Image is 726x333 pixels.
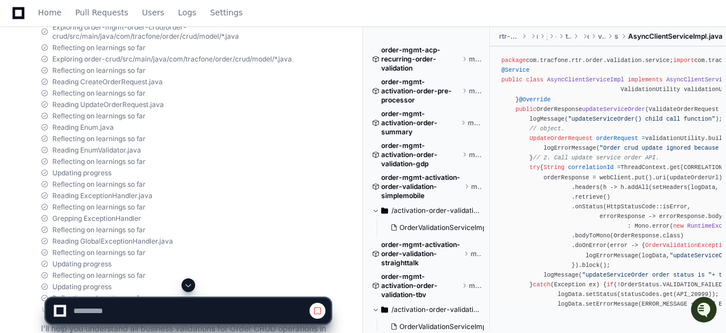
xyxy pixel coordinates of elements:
[391,206,481,215] span: /activation-order-validation-simplemobile/src/main/java/com/tracfone/activation/order/validation/...
[471,182,482,191] span: master
[381,272,460,299] span: order-mgmt-activation-order-validation-tbv
[372,202,481,220] button: /activation-order-validation-simplemobile/src/main/java/com/tracfone/activation/order/validation/...
[52,146,141,155] span: Reading EnumValidator.java
[381,204,388,217] svg: Directory
[519,96,550,103] span: @Override
[617,164,621,171] span: =
[543,164,564,171] span: String
[52,180,146,189] span: Reflecting on learnings so far
[598,32,605,41] span: validation
[51,84,187,96] div: Start new chat
[381,141,460,168] span: order-mgmt-activation-order-validation-gdp
[11,11,34,34] img: PlayerZero
[469,150,481,159] span: master
[24,84,44,105] img: 7521149027303_d2c55a7ec3fe4098c2f6_72.png
[614,32,619,41] span: service
[381,173,462,200] span: order-mgmt-activation-order-validation-simplemobile
[547,76,624,83] span: AsyncClientServiceImpl
[52,271,146,280] span: Reflecting on learnings so far
[471,249,481,258] span: master
[52,66,146,75] span: Reflecting on learnings so far
[469,87,481,96] span: master
[52,260,112,269] span: Updating progress
[52,100,164,109] span: Reading UpdateOrderRequest.java
[52,55,292,64] span: Exploring order-crud/src/main/java/com/tracfone/order/crud/model/*.java
[52,123,114,132] span: Reading Enum.java
[501,57,526,64] span: package
[530,125,565,132] span: // object.
[501,76,522,83] span: public
[193,88,207,101] button: Start new chat
[596,135,638,142] span: orderRequest
[210,9,242,16] span: Settings
[582,106,645,113] span: updateServiceOrder
[381,77,460,105] span: order-mgmt-activation-order-pre-processor
[501,67,529,73] span: @Service
[51,96,178,105] div: We're offline, but we'll be back soon!
[530,164,540,171] span: try
[52,191,152,200] span: Reading ExceptionHandler.java
[101,152,124,161] span: [DATE]
[52,248,146,257] span: Reflecting on learnings so far
[381,240,461,268] span: order-mgmt-activation-order-validation-straighttalk
[530,135,593,142] span: UpdateOrderRequest
[52,237,173,246] span: Reading GlobalExceptionHandler.java
[499,32,519,41] span: rtr-order-validation
[52,43,146,52] span: Reflecting on learnings so far
[468,118,481,128] span: master
[568,164,613,171] span: correlationId
[176,121,207,135] button: See all
[178,9,196,16] span: Logs
[75,9,128,16] span: Pull Requests
[381,109,459,137] span: order-mgmt-activation-order-summary
[690,295,720,326] iframe: Open customer support
[52,168,112,178] span: Updating progress
[142,9,164,16] span: Users
[52,214,141,223] span: Grepping ExceptionHandler
[386,220,484,236] button: OrderValidationServiceImpl.java
[399,223,504,232] span: OrderValidationServiceImpl.java
[11,84,32,105] img: 1756235613930-3d25f9e4-fa56-45dd-b3ad-e072dfbd1548
[628,32,723,41] span: AsyncClientServiceImpl.java
[568,116,715,122] span: "updateServiceOrder() child call function"
[628,76,663,83] span: implements
[11,141,30,159] img: Matt Kasner
[52,157,146,166] span: Reflecting on learnings so far
[533,154,659,161] span: // 2. Call update service order API.
[113,178,138,186] span: Pylon
[673,223,683,229] span: new
[11,124,76,133] div: Past conversations
[537,32,538,41] span: main
[582,272,712,278] span: "updateServiceOrder order status is "
[52,203,146,212] span: Reflecting on learnings so far
[526,76,543,83] span: class
[80,177,138,186] a: Powered byPylon
[566,32,571,41] span: tracfone
[381,46,460,73] span: order-mgmt-acp-recurring-order-validation
[469,55,481,64] span: master
[38,9,61,16] span: Home
[35,152,92,161] span: [PERSON_NAME]
[515,106,537,113] span: public
[587,32,589,41] span: order
[52,89,146,98] span: Reflecting on learnings so far
[52,112,146,121] span: Reflecting on learnings so far
[52,77,163,87] span: Reading CreateOrderRequest.java
[52,225,146,235] span: Reflecting on learnings so far
[642,135,645,142] span: =
[52,23,331,41] span: Exploring order-mgmt-order-crud/order-crud/src/main/java/com/tracfone/order/crud/model/*.java
[673,57,694,64] span: import
[52,134,146,143] span: Reflecting on learnings so far
[23,153,32,162] img: 1756235613930-3d25f9e4-fa56-45dd-b3ad-e072dfbd1548
[94,152,98,161] span: •
[11,45,207,63] div: Welcome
